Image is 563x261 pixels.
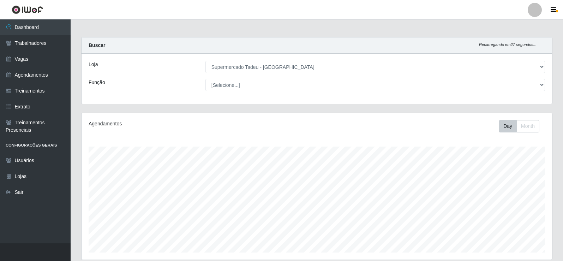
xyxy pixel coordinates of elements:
[89,120,272,127] div: Agendamentos
[499,120,539,132] div: First group
[89,79,105,86] label: Função
[499,120,545,132] div: Toolbar with button groups
[89,61,98,68] label: Loja
[12,5,43,14] img: CoreUI Logo
[516,120,539,132] button: Month
[499,120,517,132] button: Day
[89,42,105,48] strong: Buscar
[479,42,537,47] i: Recarregando em 27 segundos...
